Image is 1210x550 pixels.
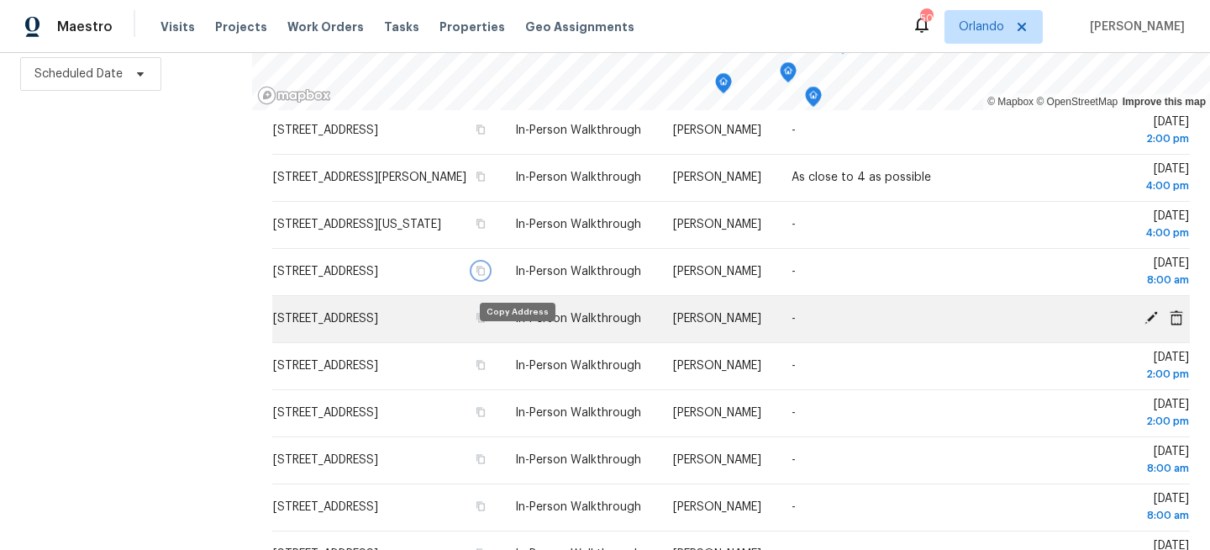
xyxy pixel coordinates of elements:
span: [DATE] [1067,352,1189,383]
span: In-Person Walkthrough [515,454,641,466]
div: 2:00 pm [1067,366,1189,383]
span: Orlando [959,19,1004,35]
a: Improve this map [1123,96,1206,108]
span: In-Person Walkthrough [515,501,641,513]
span: In-Person Walkthrough [515,360,641,372]
span: Tasks [384,21,419,33]
span: [PERSON_NAME] [673,313,761,325]
span: [STREET_ADDRESS] [273,124,378,136]
span: Maestro [57,19,113,35]
span: [PERSON_NAME] [673,124,761,136]
div: 8:00 am [1067,507,1189,524]
button: Copy Address [473,216,488,231]
span: [DATE] [1067,163,1189,194]
span: Geo Assignments [525,19,634,35]
span: [STREET_ADDRESS] [273,266,378,278]
span: [DATE] [1067,446,1189,477]
span: Visits [160,19,195,35]
div: 8:00 am [1067,460,1189,477]
div: 8:00 am [1067,272,1189,288]
div: Map marker [780,62,797,88]
span: In-Person Walkthrough [515,313,641,325]
span: [DATE] [1067,210,1189,241]
span: Cancel [1164,310,1189,325]
span: - [792,454,796,466]
button: Copy Address [473,357,488,373]
span: [STREET_ADDRESS][US_STATE] [273,219,441,230]
div: 4:00 pm [1067,177,1189,194]
span: In-Person Walkthrough [515,407,641,419]
span: [STREET_ADDRESS] [273,407,378,419]
button: Copy Address [473,499,488,514]
span: In-Person Walkthrough [515,219,641,230]
a: OpenStreetMap [1036,96,1118,108]
span: [STREET_ADDRESS] [273,501,378,513]
button: Copy Address [473,263,488,278]
span: - [792,360,796,372]
span: [PERSON_NAME] [673,501,761,513]
span: [PERSON_NAME] [673,454,761,466]
span: [STREET_ADDRESS] [273,313,378,325]
span: Properties [439,19,505,35]
span: In-Person Walkthrough [515,172,641,183]
button: Copy Address [473,405,488,420]
span: [PERSON_NAME] [673,172,761,183]
div: 2:00 pm [1067,130,1189,147]
span: [DATE] [1067,116,1189,147]
span: [PERSON_NAME] [1083,19,1185,35]
span: As close to 4 as possible [792,172,931,183]
span: [STREET_ADDRESS] [273,454,378,466]
span: - [792,501,796,513]
span: Projects [215,19,267,35]
div: Map marker [715,73,732,99]
a: Mapbox [987,96,1034,108]
div: 4:00 pm [1067,225,1189,241]
span: - [792,219,796,230]
span: - [792,124,796,136]
span: Edit [1139,310,1164,325]
span: - [792,266,796,278]
span: Work Orders [287,19,364,35]
a: Mapbox homepage [257,86,331,105]
span: - [792,313,796,325]
button: Copy Address [473,452,488,467]
div: 2:00 pm [1067,413,1189,430]
span: [PERSON_NAME] [673,266,761,278]
span: [PERSON_NAME] [673,360,761,372]
span: [DATE] [1067,257,1189,288]
span: [PERSON_NAME] [673,219,761,230]
span: In-Person Walkthrough [515,266,641,278]
span: [STREET_ADDRESS] [273,360,378,372]
span: [DATE] [1067,399,1189,430]
span: - [792,407,796,419]
span: In-Person Walkthrough [515,124,641,136]
div: Map marker [805,87,822,113]
span: [PERSON_NAME] [673,407,761,419]
span: [DATE] [1067,493,1189,524]
span: [STREET_ADDRESS][PERSON_NAME] [273,172,466,183]
span: Scheduled Date [34,66,123,82]
div: 50 [920,10,932,27]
